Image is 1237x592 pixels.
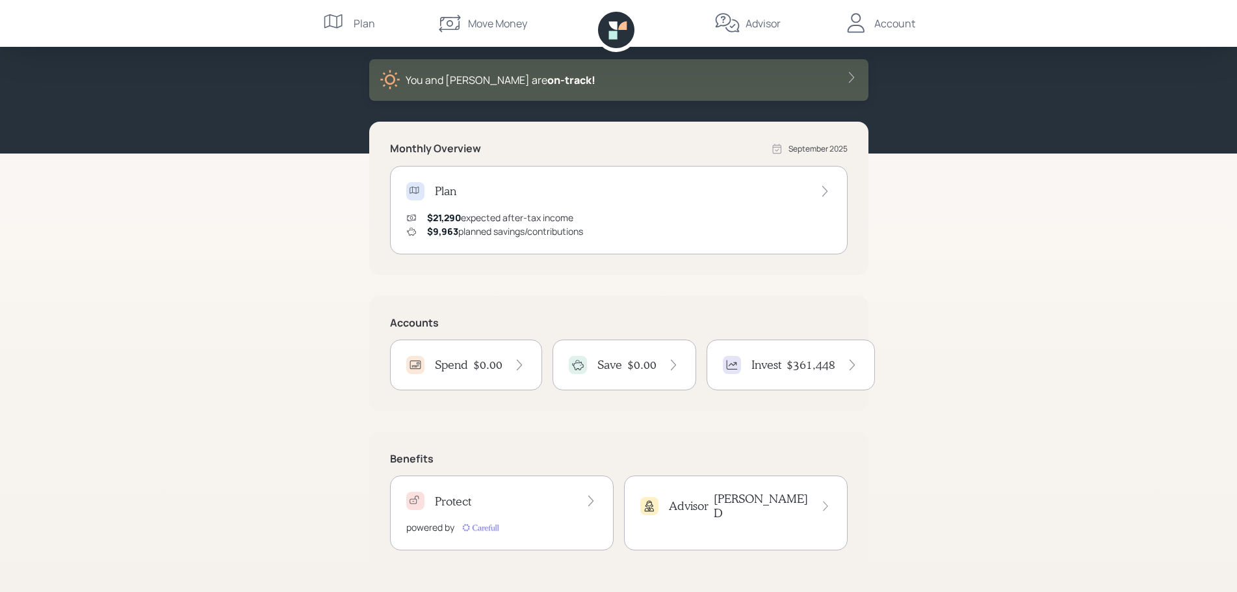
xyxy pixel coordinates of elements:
span: $21,290 [427,211,461,224]
span: on‑track! [547,73,595,87]
span: $9,963 [427,225,458,237]
h4: $0.00 [473,358,502,372]
div: You and [PERSON_NAME] are [406,72,595,88]
h4: Plan [435,184,456,198]
div: powered by [406,520,454,534]
h4: Spend [435,358,468,372]
h5: Benefits [390,453,848,465]
h4: Invest [751,358,781,372]
div: Advisor [746,16,781,31]
h5: Monthly Overview [390,142,481,155]
h4: Advisor [669,499,709,513]
div: planned savings/contributions [427,224,583,238]
h4: [PERSON_NAME] D [714,492,809,520]
div: Move Money [468,16,527,31]
div: September 2025 [788,143,848,155]
div: expected after-tax income [427,211,573,224]
img: carefull-M2HCGCDH.digested.png [460,521,501,534]
h5: Accounts [390,317,848,329]
h4: $361,448 [787,358,835,372]
h4: Protect [435,494,471,509]
h4: Save [597,358,622,372]
div: Plan [354,16,375,31]
h4: $0.00 [627,358,657,372]
div: Account [874,16,915,31]
img: sunny-XHVQM73Q.digested.png [380,70,400,90]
